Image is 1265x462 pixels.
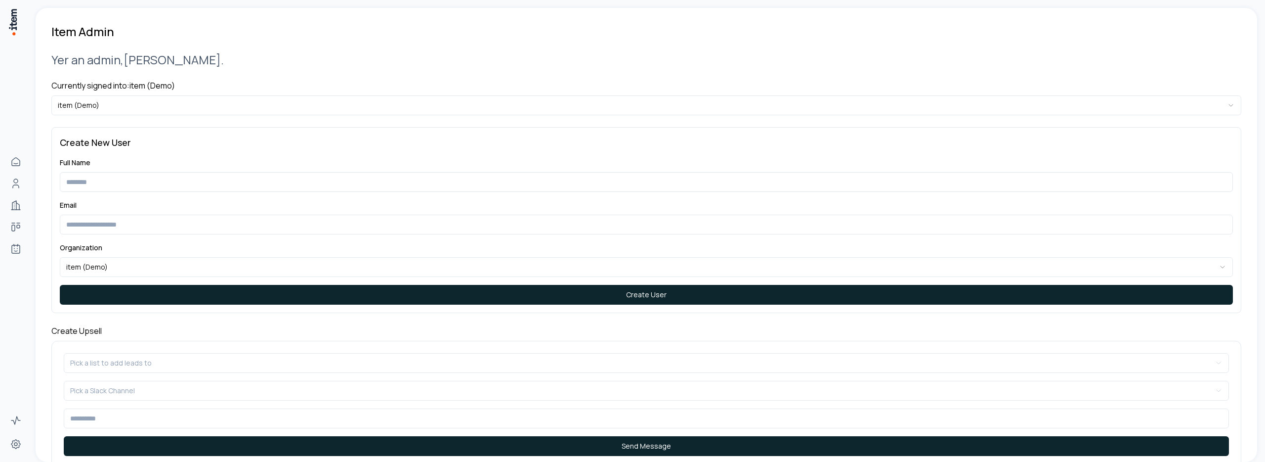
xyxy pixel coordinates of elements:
a: Activity [6,411,26,430]
a: Agents [6,239,26,259]
label: Organization [60,243,102,252]
img: Item Brain Logo [8,8,18,36]
h4: Create Upsell [51,325,1241,337]
button: Send Message [64,436,1229,456]
h2: Yer an admin, [PERSON_NAME] . [51,51,1241,68]
h4: Currently signed into: item (Demo) [51,80,1241,92]
h1: Item Admin [51,24,114,40]
a: Home [6,152,26,172]
a: Settings [6,434,26,454]
a: Companies [6,195,26,215]
a: Deals [6,217,26,237]
h3: Create New User [60,136,1233,149]
label: Email [60,200,77,210]
button: Create User [60,285,1233,305]
a: People [6,174,26,193]
label: Full Name [60,158,90,167]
